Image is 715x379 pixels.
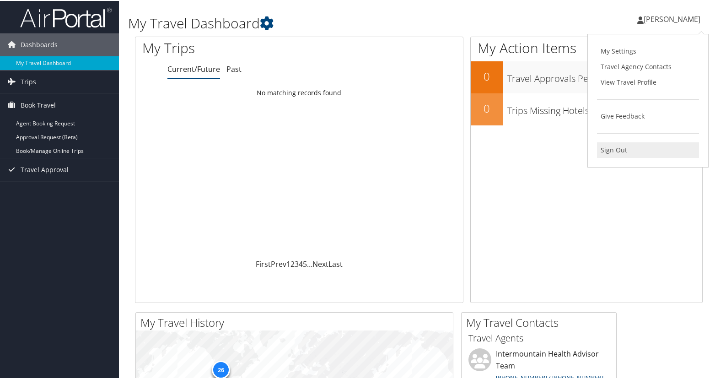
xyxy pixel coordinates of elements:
[471,100,503,115] h2: 0
[21,70,36,92] span: Trips
[21,157,69,180] span: Travel Approval
[167,63,220,73] a: Current/Future
[507,99,702,116] h3: Trips Missing Hotels
[299,258,303,268] a: 4
[471,38,702,57] h1: My Action Items
[597,74,699,89] a: View Travel Profile
[290,258,295,268] a: 2
[471,60,702,92] a: 0Travel Approvals Pending (Advisor Booked)
[303,258,307,268] a: 5
[597,43,699,58] a: My Settings
[135,84,463,100] td: No matching records found
[226,63,242,73] a: Past
[466,314,616,330] h2: My Travel Contacts
[295,258,299,268] a: 3
[212,360,230,378] div: 26
[20,6,112,27] img: airportal-logo.png
[637,5,710,32] a: [PERSON_NAME]
[507,67,702,84] h3: Travel Approvals Pending (Advisor Booked)
[644,13,700,23] span: [PERSON_NAME]
[471,92,702,125] a: 0Trips Missing Hotels
[468,331,609,344] h3: Travel Agents
[140,314,453,330] h2: My Travel History
[271,258,286,268] a: Prev
[328,258,343,268] a: Last
[128,13,516,32] h1: My Travel Dashboard
[21,32,58,55] span: Dashboards
[256,258,271,268] a: First
[307,258,312,268] span: …
[286,258,290,268] a: 1
[21,93,56,116] span: Book Travel
[597,58,699,74] a: Travel Agency Contacts
[142,38,319,57] h1: My Trips
[312,258,328,268] a: Next
[471,68,503,83] h2: 0
[597,141,699,157] a: Sign Out
[597,108,699,123] a: Give Feedback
